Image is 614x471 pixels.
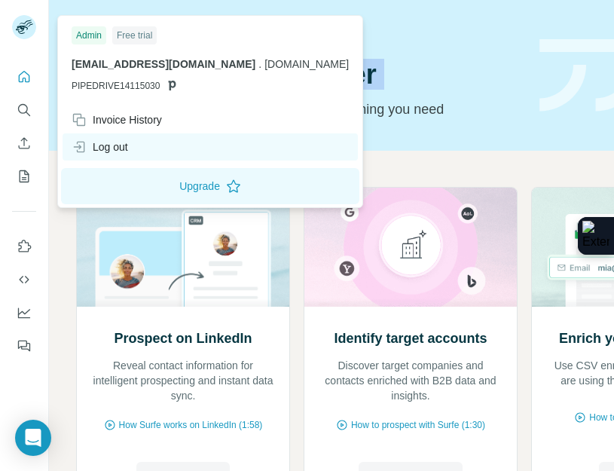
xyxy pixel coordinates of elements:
p: Discover target companies and contacts enriched with B2B data and insights. [319,358,502,403]
div: Open Intercom Messenger [15,420,51,456]
span: [EMAIL_ADDRESS][DOMAIN_NAME] [72,58,255,70]
img: Extension Icon [582,221,609,251]
span: How Surfe works on LinkedIn (1:58) [119,418,263,432]
img: Identify target accounts [304,188,518,307]
span: How to prospect with Surfe (1:30) [351,418,485,432]
button: Use Surfe API [12,266,36,293]
div: Invoice History [72,112,162,127]
button: Quick start [12,63,36,90]
button: Feedback [12,332,36,359]
span: [DOMAIN_NAME] [264,58,349,70]
button: Search [12,96,36,124]
p: Reveal contact information for intelligent prospecting and instant data sync. [92,358,274,403]
button: Use Surfe on LinkedIn [12,233,36,260]
div: Free trial [112,26,157,44]
img: Prospect on LinkedIn [76,188,290,307]
button: Dashboard [12,299,36,326]
span: . [258,58,261,70]
button: Upgrade [61,168,359,204]
button: My lists [12,163,36,190]
div: Admin [72,26,106,44]
div: Log out [72,139,128,154]
span: PIPEDRIVE14115030 [72,79,160,93]
h2: Identify target accounts [334,328,487,349]
button: Enrich CSV [12,130,36,157]
h2: Prospect on LinkedIn [114,328,252,349]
